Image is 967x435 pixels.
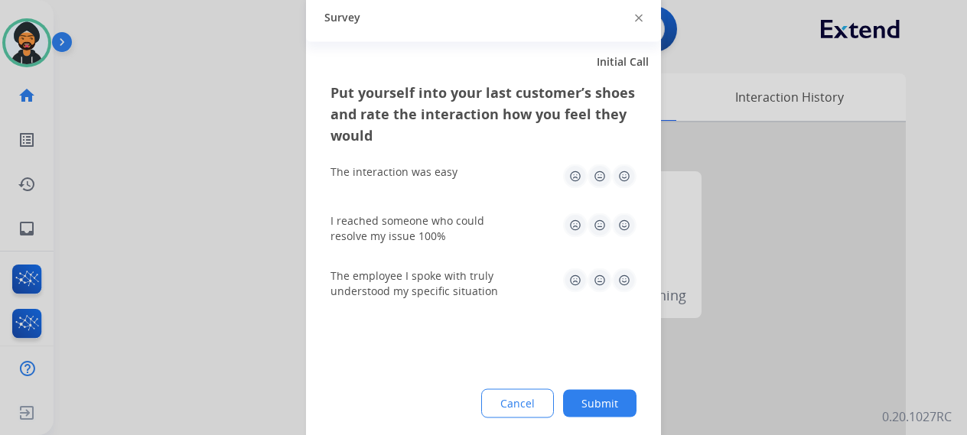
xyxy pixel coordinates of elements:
[324,10,360,25] span: Survey
[330,213,514,243] div: I reached someone who could resolve my issue 100%
[330,268,514,298] div: The employee I spoke with truly understood my specific situation
[635,15,643,22] img: close-button
[563,389,637,417] button: Submit
[481,388,554,417] button: Cancel
[597,54,649,69] span: Initial Call
[330,164,457,179] div: The interaction was easy
[330,81,637,145] h3: Put yourself into your last customer’s shoes and rate the interaction how you feel they would
[882,407,952,426] p: 0.20.1027RC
